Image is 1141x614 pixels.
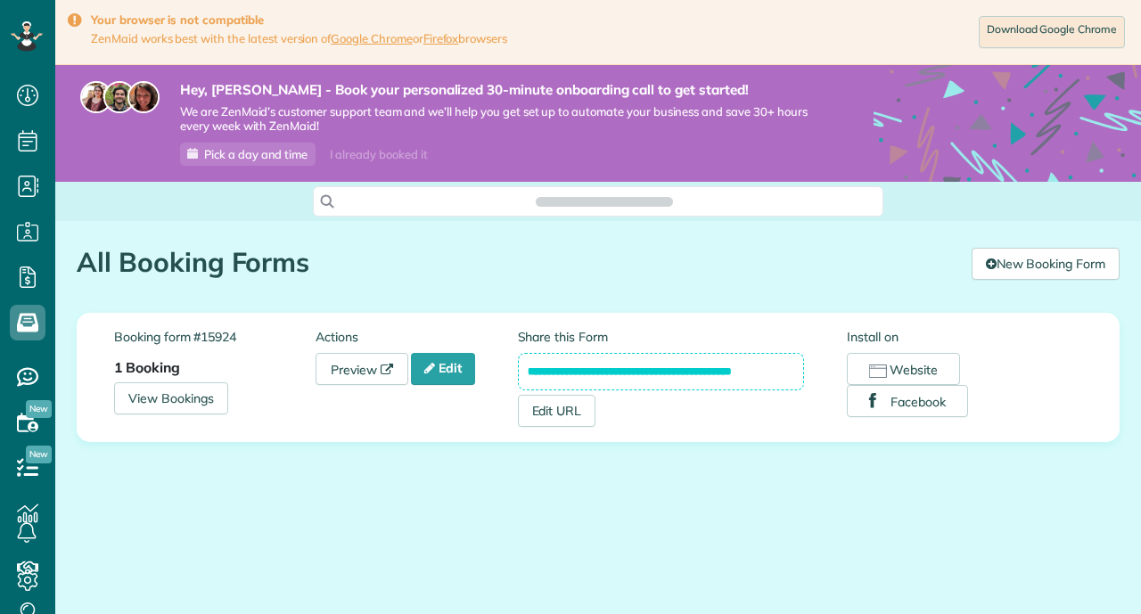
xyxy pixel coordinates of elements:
[180,104,820,135] span: We are ZenMaid’s customer support team and we’ll help you get set up to automate your business an...
[331,31,413,45] a: Google Chrome
[847,328,1082,346] label: Install on
[554,192,654,210] span: Search ZenMaid…
[114,328,316,346] label: Booking form #15924
[91,31,507,46] span: ZenMaid works best with the latest version of or browsers
[114,358,180,376] strong: 1 Booking
[847,385,968,417] button: Facebook
[518,328,805,346] label: Share this Form
[319,143,438,166] div: I already booked it
[127,81,160,113] img: michelle-19f622bdf1676172e81f8f8fba1fb50e276960ebfe0243fe18214015130c80e4.jpg
[423,31,459,45] a: Firefox
[114,382,228,414] a: View Bookings
[26,400,52,418] span: New
[979,16,1125,48] a: Download Google Chrome
[180,81,820,99] strong: Hey, [PERSON_NAME] - Book your personalized 30-minute onboarding call to get started!
[847,353,960,385] button: Website
[180,143,316,166] a: Pick a day and time
[316,328,517,346] label: Actions
[80,81,112,113] img: maria-72a9807cf96188c08ef61303f053569d2e2a8a1cde33d635c8a3ac13582a053d.jpg
[103,81,135,113] img: jorge-587dff0eeaa6aab1f244e6dc62b8924c3b6ad411094392a53c71c6c4a576187d.jpg
[204,147,308,161] span: Pick a day and time
[411,353,475,385] a: Edit
[91,12,507,28] strong: Your browser is not compatible
[77,248,958,277] h1: All Booking Forms
[518,395,596,427] a: Edit URL
[316,353,408,385] a: Preview
[26,446,52,463] span: New
[972,248,1120,280] a: New Booking Form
